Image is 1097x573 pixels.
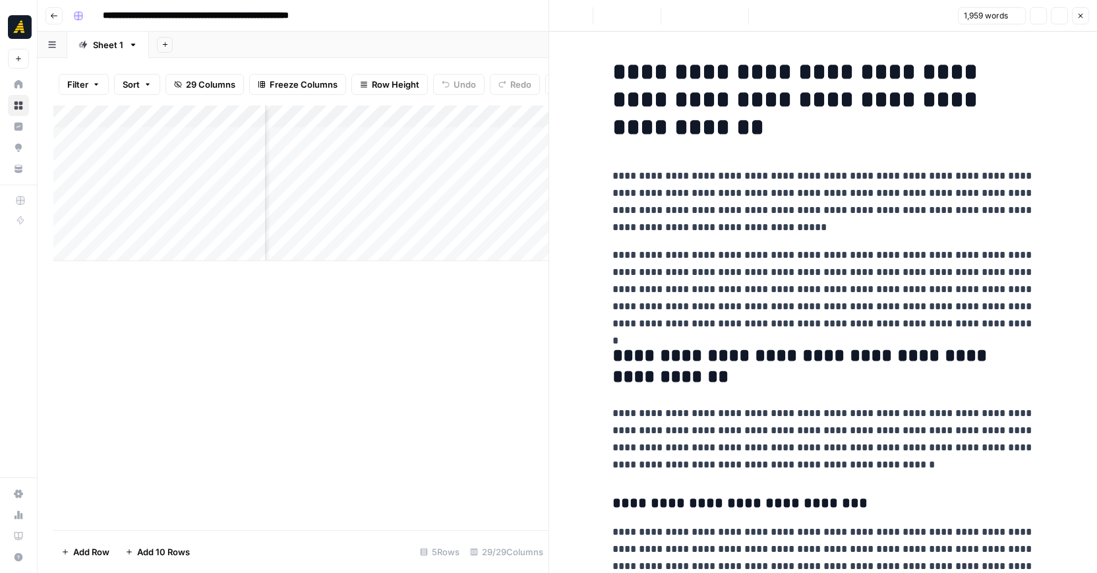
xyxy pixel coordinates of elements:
[8,15,32,39] img: Marketers in Demand Logo
[8,547,29,568] button: Help + Support
[53,541,117,562] button: Add Row
[8,504,29,526] a: Usage
[433,74,485,95] button: Undo
[8,483,29,504] a: Settings
[8,526,29,547] a: Learning Hub
[415,541,465,562] div: 5 Rows
[8,74,29,95] a: Home
[73,545,109,558] span: Add Row
[67,78,88,91] span: Filter
[117,541,198,562] button: Add 10 Rows
[93,38,123,51] div: Sheet 1
[958,7,1026,24] button: 1,959 words
[186,78,235,91] span: 29 Columns
[8,137,29,158] a: Opportunities
[454,78,476,91] span: Undo
[114,74,160,95] button: Sort
[123,78,140,91] span: Sort
[372,78,419,91] span: Row Height
[465,541,548,562] div: 29/29 Columns
[270,78,338,91] span: Freeze Columns
[8,95,29,116] a: Browse
[510,78,531,91] span: Redo
[67,32,149,58] a: Sheet 1
[8,158,29,179] a: Your Data
[59,74,109,95] button: Filter
[351,74,428,95] button: Row Height
[249,74,346,95] button: Freeze Columns
[165,74,244,95] button: 29 Columns
[490,74,540,95] button: Redo
[964,10,1008,22] span: 1,959 words
[8,11,29,44] button: Workspace: Marketers in Demand
[8,116,29,137] a: Insights
[137,545,190,558] span: Add 10 Rows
